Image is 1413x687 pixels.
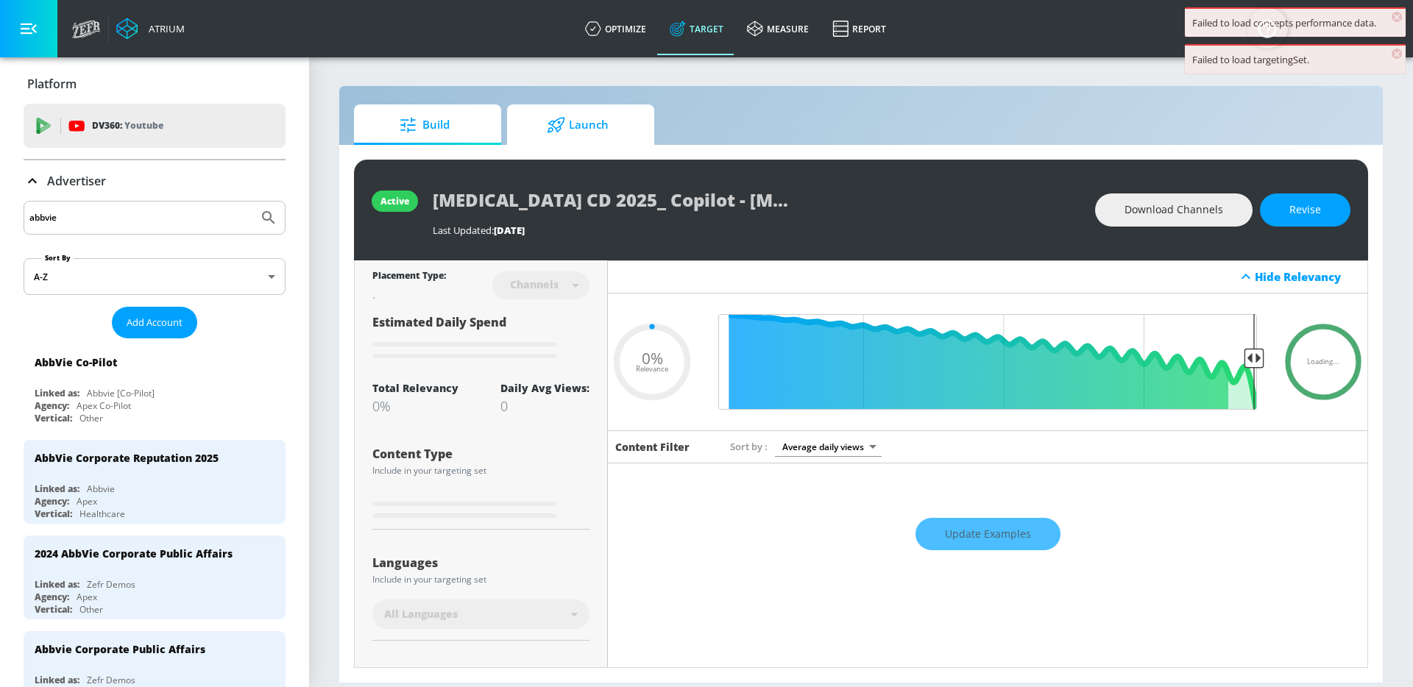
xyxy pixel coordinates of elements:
a: Atrium [116,18,185,40]
span: Sort by [730,440,768,453]
label: Sort By [42,253,74,263]
div: Vertical: [35,412,72,424]
div: AbbVie Co-PilotLinked as:Abbvie [Co-Pilot]Agency:Apex Co-PilotVertical:Other [24,344,286,428]
span: Download Channels [1125,201,1223,219]
div: Agency: [35,495,69,508]
div: DV360: Youtube [24,104,286,148]
div: Apex [77,591,97,603]
div: Other [79,603,103,616]
div: Linked as: [35,578,79,591]
div: Zefr Demos [87,578,135,591]
div: Zefr Demos [87,674,135,686]
span: × [1392,49,1402,59]
span: Build [369,107,481,143]
a: measure [735,2,821,55]
span: Estimated Daily Spend [372,314,506,330]
div: Agency: [35,591,69,603]
div: 2024 AbbVie Corporate Public AffairsLinked as:Zefr DemosAgency:ApexVertical:Other [24,535,286,619]
div: Include in your targeting set [372,575,589,584]
div: Apex [77,495,97,508]
div: Abbvie [87,483,115,495]
div: Abbvie [Co-Pilot] [87,387,155,399]
div: Failed to load targetingSet. [1192,53,1398,66]
div: A-Z [24,258,286,295]
div: Atrium [143,22,185,35]
div: Daily Avg Views: [500,381,589,395]
div: Agency: [35,399,69,412]
div: AbbVie Corporate Reputation 2025Linked as:AbbvieAgency:ApexVertical:Healthcare [24,440,286,524]
p: Youtube [124,118,163,133]
div: Estimated Daily Spend [372,314,589,363]
span: All Languages [384,607,458,622]
a: optimize [573,2,658,55]
button: Open Resource Center [1247,7,1288,49]
div: All Languages [372,599,589,629]
div: Placement Type: [372,269,446,285]
div: 2024 AbbVie Corporate Public Affairs [35,547,233,560]
div: Vertical: [35,603,72,616]
input: Search by name [29,208,252,227]
span: Add Account [127,314,183,331]
span: Relevance [636,366,668,373]
p: Platform [27,76,77,92]
p: DV360: [92,118,163,134]
div: Average daily views [775,437,882,457]
p: Advertiser [47,173,106,189]
div: 0% [372,397,458,415]
span: Loading... [1307,358,1339,366]
div: Last Updated: [433,224,1080,237]
div: Include in your targeting set [372,466,589,475]
div: Content Type [372,448,589,460]
div: Healthcare [79,508,125,520]
div: AbbVie Co-Pilot [35,355,117,369]
div: AbbVie Corporate Reputation 2025 [35,451,219,465]
div: Advertiser [24,160,286,202]
span: Revise [1289,201,1321,219]
div: Other [79,412,103,424]
div: active [380,195,409,207]
div: Vertical: [35,508,72,520]
span: [DATE] [494,224,525,237]
span: × [1392,12,1402,22]
a: Target [658,2,735,55]
a: Report [821,2,898,55]
div: Platform [24,63,286,104]
button: Add Account [112,307,197,338]
div: Total Relevancy [372,381,458,395]
h6: Content Filter [615,440,690,454]
button: Revise [1260,193,1350,227]
div: Abbvie Corporate Public Affairs [35,642,205,656]
div: Hide Relevancy [608,260,1367,293]
button: Download Channels [1095,193,1253,227]
div: Apex Co-Pilot [77,399,131,412]
span: Launch [522,107,634,143]
div: Hide Relevancy [1255,269,1359,284]
div: Linked as: [35,674,79,686]
div: Linked as: [35,483,79,495]
div: Channels [503,278,566,291]
input: Final Threshold [711,314,1264,410]
div: 0 [500,397,589,415]
div: Failed to load concepts performance data. [1192,16,1398,29]
button: Submit Search [252,202,285,234]
div: Linked as: [35,387,79,399]
span: 0% [642,350,663,366]
div: Languages [372,557,589,569]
